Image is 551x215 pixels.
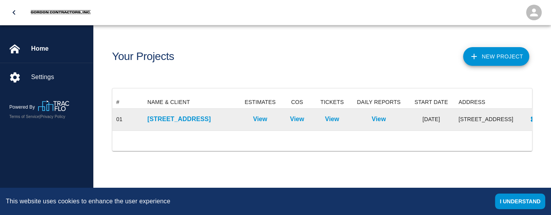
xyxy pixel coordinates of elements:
[9,115,39,119] a: Terms of Service
[116,115,122,123] div: 01
[408,109,455,130] div: [DATE]
[320,96,344,108] div: TICKETS
[147,96,190,108] div: NAME & CLIENT
[415,96,448,108] div: START DATE
[6,197,483,206] div: This website uses cookies to enhance the user experience
[116,96,119,108] div: #
[143,96,241,108] div: NAME & CLIENT
[458,96,485,108] div: ADDRESS
[357,96,401,108] div: DAILY REPORTS
[9,104,38,111] p: Powered By
[455,96,525,108] div: ADDRESS
[495,194,545,209] button: Accept cookies
[527,111,542,127] button: Settings
[31,72,87,82] span: Settings
[290,115,304,124] a: View
[241,96,280,108] div: ESTIMATES
[38,100,69,111] img: TracFlo
[463,47,529,66] button: New Project
[512,178,551,215] iframe: Chat Widget
[458,115,521,123] div: [STREET_ADDRESS]
[372,115,386,124] a: View
[40,115,65,119] a: Privacy Policy
[5,3,23,22] button: open drawer
[315,96,350,108] div: TICKETS
[408,96,455,108] div: START DATE
[147,115,237,124] a: [STREET_ADDRESS]
[325,115,339,124] a: View
[112,96,143,108] div: #
[245,96,276,108] div: ESTIMATES
[280,96,315,108] div: COS
[112,50,174,63] h1: Your Projects
[39,115,40,119] span: |
[350,96,408,108] div: DAILY REPORTS
[31,44,87,53] span: Home
[291,96,303,108] div: COS
[28,9,93,16] img: Gordon Contractors
[253,115,268,124] a: View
